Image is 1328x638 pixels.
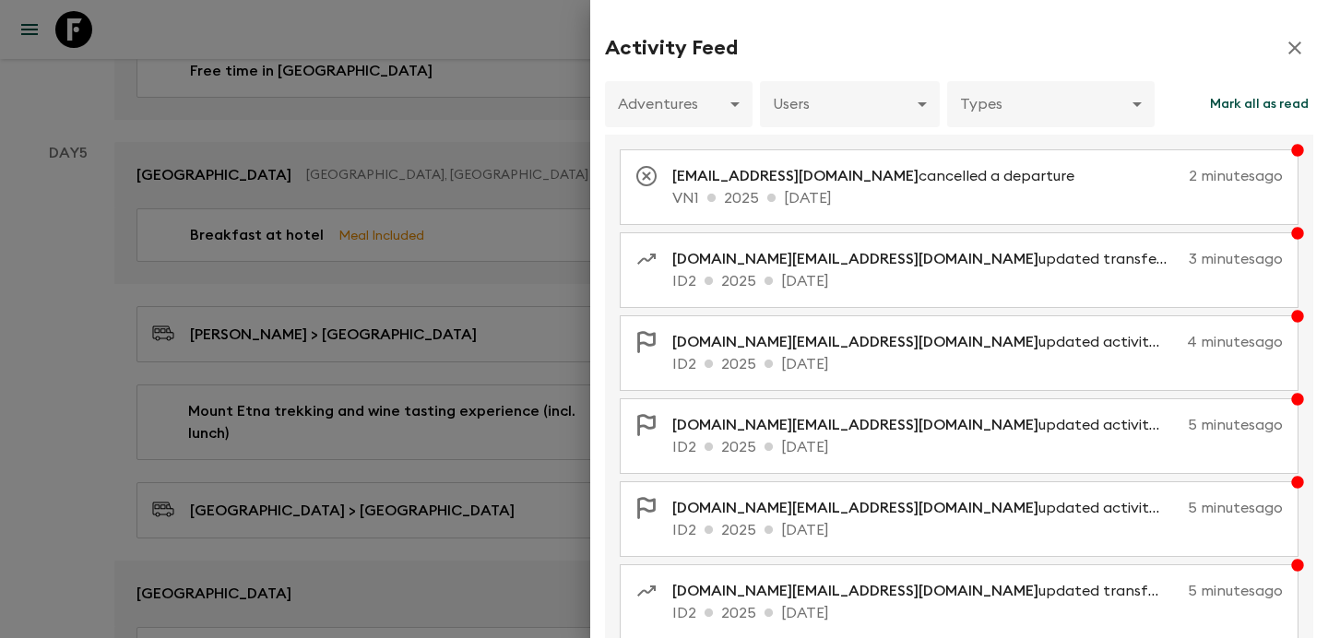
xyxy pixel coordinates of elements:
[672,187,1283,209] p: VN1 2025 [DATE]
[672,602,1283,624] p: ID2 2025 [DATE]
[1157,501,1203,515] span: Dinner
[1187,331,1283,353] p: 4 minutes ago
[1188,580,1283,602] p: 5 minutes ago
[672,331,1180,353] p: updated activity
[1189,248,1283,270] p: 3 minutes ago
[947,78,1155,130] div: Types
[672,584,1038,598] span: [DOMAIN_NAME][EMAIL_ADDRESS][DOMAIN_NAME]
[672,519,1283,541] p: ID2 2025 [DATE]
[605,78,753,130] div: Adventures
[672,248,1181,270] p: updated transfer
[1188,414,1283,436] p: 5 minutes ago
[672,165,1089,187] p: cancelled a departure
[672,501,1038,515] span: [DOMAIN_NAME][EMAIL_ADDRESS][DOMAIN_NAME]
[672,270,1283,292] p: ID2 2025 [DATE]
[1205,81,1313,127] button: Mark all as read
[672,436,1283,458] p: ID2 2025 [DATE]
[672,418,1038,432] span: [DOMAIN_NAME][EMAIL_ADDRESS][DOMAIN_NAME]
[1097,165,1283,187] p: 2 minutes ago
[605,36,738,60] h2: Activity Feed
[760,78,940,130] div: Users
[1188,497,1283,519] p: 5 minutes ago
[672,414,1180,436] p: updated activity
[672,497,1180,519] p: updated activity
[672,169,919,183] span: [EMAIL_ADDRESS][DOMAIN_NAME]
[672,335,1038,349] span: [DOMAIN_NAME][EMAIL_ADDRESS][DOMAIN_NAME]
[672,252,1038,266] span: [DOMAIN_NAME][EMAIL_ADDRESS][DOMAIN_NAME]
[672,580,1180,602] p: updated transfer
[672,353,1283,375] p: ID2 2025 [DATE]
